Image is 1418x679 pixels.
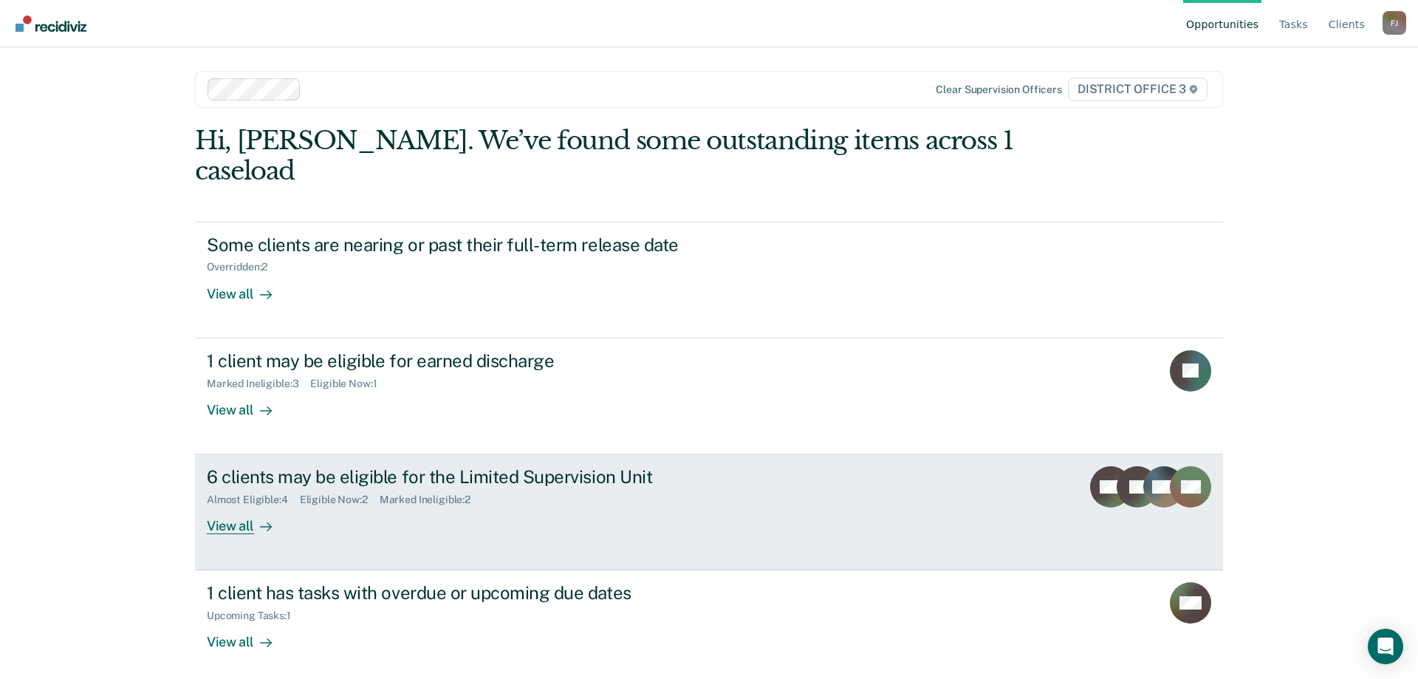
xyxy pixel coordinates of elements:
[195,222,1223,338] a: Some clients are nearing or past their full-term release dateOverridden:2View all
[207,234,725,256] div: Some clients are nearing or past their full-term release date
[380,494,482,506] div: Marked Ineligible : 2
[207,273,290,302] div: View all
[207,622,290,651] div: View all
[207,610,303,622] div: Upcoming Tasks : 1
[207,506,290,535] div: View all
[195,338,1223,454] a: 1 client may be eligible for earned dischargeMarked Ineligible:3Eligible Now:1View all
[207,378,310,390] div: Marked Ineligible : 3
[195,454,1223,570] a: 6 clients may be eligible for the Limited Supervision UnitAlmost Eligible:4Eligible Now:2Marked I...
[1068,78,1208,101] span: DISTRICT OFFICE 3
[207,466,725,488] div: 6 clients may be eligible for the Limited Supervision Unit
[1368,629,1403,664] div: Open Intercom Messenger
[310,378,388,390] div: Eligible Now : 1
[207,389,290,418] div: View all
[207,494,300,506] div: Almost Eligible : 4
[300,494,380,506] div: Eligible Now : 2
[207,261,279,273] div: Overridden : 2
[1383,11,1406,35] button: Profile dropdown button
[1383,11,1406,35] div: F J
[207,582,725,604] div: 1 client has tasks with overdue or upcoming due dates
[195,126,1018,186] div: Hi, [PERSON_NAME]. We’ve found some outstanding items across 1 caseload
[16,16,86,32] img: Recidiviz
[207,350,725,372] div: 1 client may be eligible for earned discharge
[936,83,1061,96] div: Clear supervision officers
